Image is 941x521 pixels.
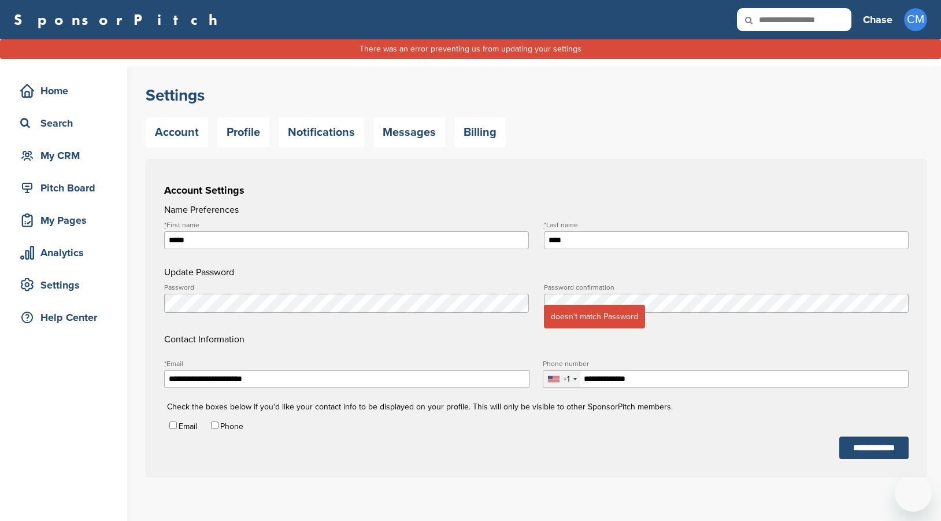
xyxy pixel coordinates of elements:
div: Help Center [17,307,116,328]
span: CM [904,8,927,31]
label: Phone number [543,360,909,367]
a: Pitch Board [12,175,116,201]
a: Analytics [12,239,116,266]
a: Billing [454,117,506,147]
div: Analytics [17,242,116,263]
a: Chase [863,7,892,32]
a: Settings [12,272,116,298]
label: Email [179,422,197,431]
a: Messages [373,117,445,147]
h4: Update Password [164,265,909,279]
h4: Contact Information [164,284,909,346]
a: Account [146,117,208,147]
div: +1 [563,375,570,383]
label: Last name [544,221,909,228]
h4: Name Preferences [164,203,909,217]
label: Password confirmation [544,284,909,291]
a: Profile [217,117,269,147]
label: Email [164,360,530,367]
a: Help Center [12,304,116,331]
abbr: required [164,221,166,229]
label: Password [164,284,529,291]
span: doesn't match Password [544,305,645,328]
div: Home [17,80,116,101]
h3: Account Settings [164,182,909,198]
a: My Pages [12,207,116,234]
abbr: required [164,360,166,368]
div: My CRM [17,145,116,166]
a: My CRM [12,142,116,169]
div: My Pages [17,210,116,231]
a: Search [12,110,116,136]
label: Phone [220,422,243,431]
a: Home [12,77,116,104]
h3: Chase [863,12,892,28]
div: Pitch Board [17,178,116,198]
label: First name [164,221,529,228]
iframe: Button to launch messaging window [895,475,932,512]
div: Search [17,113,116,134]
h2: Settings [146,85,927,106]
abbr: required [544,221,546,229]
div: Selected country [543,371,580,387]
a: SponsorPitch [14,12,225,27]
div: Settings [17,275,116,295]
a: Notifications [279,117,364,147]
